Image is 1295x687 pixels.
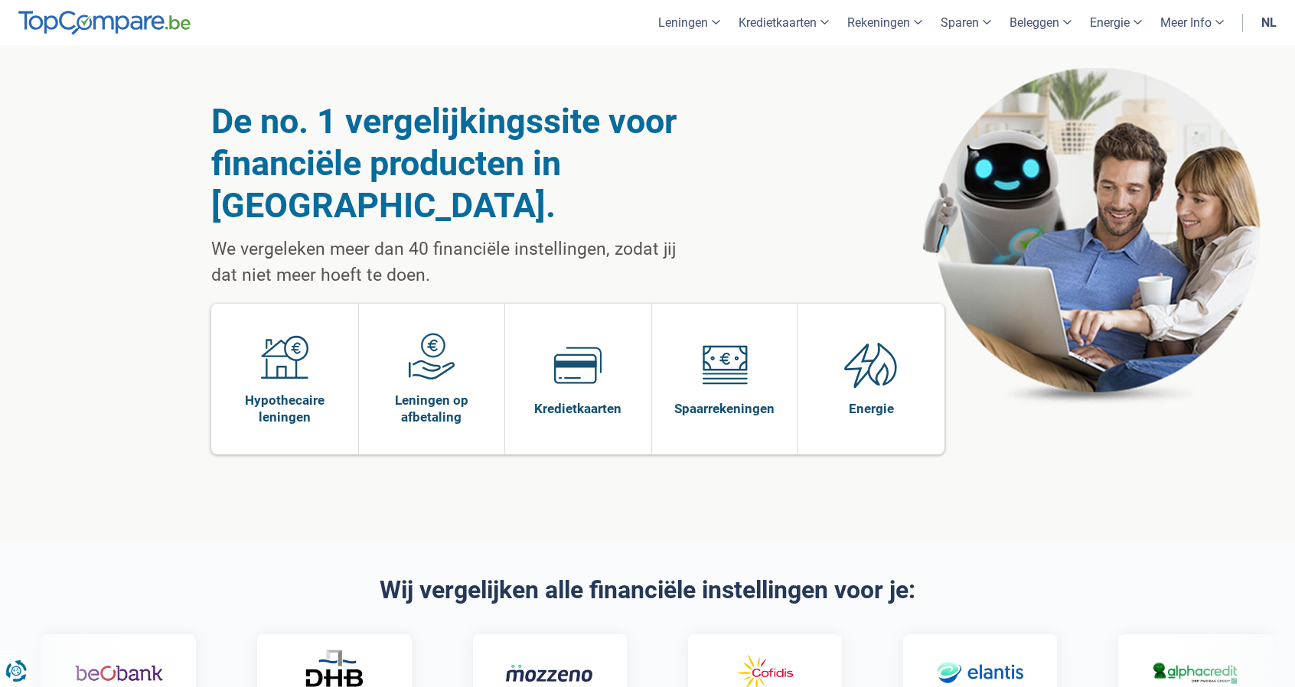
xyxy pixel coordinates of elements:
img: Kredietkaarten [554,341,602,389]
h1: De no. 1 vergelijkingssite voor financiële producten in [GEOGRAPHIC_DATA]. [211,100,691,226]
img: Energie [844,341,898,389]
span: Spaarrekeningen [674,400,775,417]
span: Energie [849,400,894,417]
span: Kredietkaarten [534,400,621,417]
img: Spaarrekeningen [701,341,749,389]
a: Hypothecaire leningen Hypothecaire leningen [211,304,358,454]
span: Leningen op afbetaling [367,392,497,425]
a: Energie Energie [798,304,944,454]
img: TopCompare [18,11,191,35]
p: We vergeleken meer dan 40 financiële instellingen, zodat jij dat niet meer hoeft te doen. [211,236,691,288]
img: Leningen op afbetaling [408,333,455,380]
a: Spaarrekeningen Spaarrekeningen [652,304,798,454]
img: Hypothecaire leningen [261,333,308,380]
img: Mozzeno [480,663,568,682]
a: Leningen op afbetaling Leningen op afbetaling [359,304,505,454]
h2: Wij vergelijken alle financiële instellingen voor je: [211,577,1084,604]
span: Hypothecaire leningen [219,392,351,425]
a: Kredietkaarten Kredietkaarten [505,304,651,454]
img: Alphacredit [1126,659,1214,686]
